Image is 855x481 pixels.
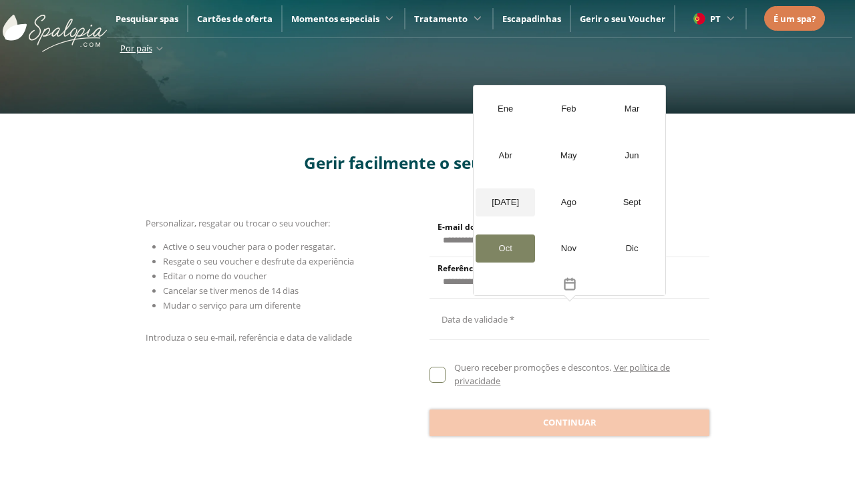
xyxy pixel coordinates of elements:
[502,13,561,25] a: Escapadinhas
[476,95,535,123] div: Ene
[603,95,662,123] div: Mar
[430,410,709,436] button: Continuar
[163,285,299,297] span: Cancelar se tiver menos de 14 dias
[539,234,598,263] div: Nov
[163,255,354,267] span: Resgate o seu voucher e desfrute da experiência
[476,234,535,263] div: Oct
[476,188,535,216] div: [DATE]
[120,42,152,54] span: Por país
[476,142,535,170] div: Abr
[774,11,816,26] a: É um spa?
[474,272,665,295] button: Toggle overlay
[539,142,598,170] div: May
[580,13,665,25] a: Gerir o seu Voucher
[146,217,330,229] span: Personalizar, resgatar ou trocar o seu voucher:
[603,234,662,263] div: Dic
[539,95,598,123] div: Feb
[603,142,662,170] div: Jun
[197,13,273,25] a: Cartões de oferta
[454,361,611,373] span: Quero receber promoções e descontos.
[774,13,816,25] span: É um spa?
[116,13,178,25] a: Pesquisar spas
[603,188,662,216] div: Sept
[539,188,598,216] div: Ago
[543,416,596,430] span: Continuar
[163,270,267,282] span: Editar o nome do voucher
[163,240,335,253] span: Active o seu voucher para o poder resgatar.
[3,1,107,52] img: ImgLogoSpalopia.BvClDcEz.svg
[146,331,352,343] span: Introduza o seu e-mail, referência e data de validade
[454,361,669,387] a: Ver política de privacidade
[304,152,552,174] span: Gerir facilmente o seu voucher
[163,299,301,311] span: Mudar o serviço para um diferente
